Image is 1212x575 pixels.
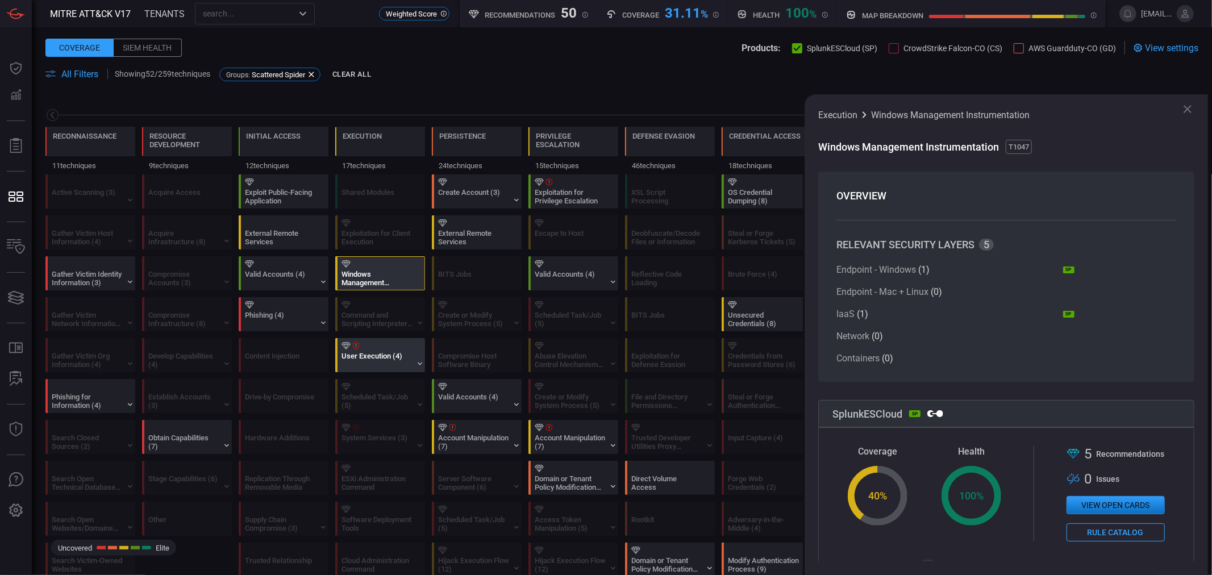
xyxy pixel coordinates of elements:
[632,132,695,140] div: Defense Evasion
[2,234,30,261] button: Inventory
[818,400,1194,427] div: SplunkESCloud
[2,183,30,210] button: MITRE - Detection Posture
[836,190,1176,202] h3: OVERVIEW
[665,5,708,19] div: 31.11
[729,132,801,140] div: Credential Access
[528,174,618,209] div: T1068: Exploitation for Privilege Escalation
[239,215,328,249] div: T1133: External Remote Services
[148,434,219,451] div: Obtain Capabilities (7)
[45,69,98,80] button: All Filters
[335,127,425,174] div: TA0002: Execution
[330,66,374,84] button: Clear All
[848,466,907,526] div: 40 %
[156,544,169,552] span: Elite
[439,132,486,140] div: Persistence
[53,132,116,140] div: Reconnaissance
[2,335,30,362] button: Rule Catalog
[198,6,293,20] input: search...
[528,420,618,454] div: T1098: Account Manipulation
[1028,44,1116,53] span: AWS Guardduty-CO (GD)
[1097,449,1165,459] span: Recommendation s
[58,544,92,552] span: Uncovered
[61,69,98,80] span: All Filters
[871,110,1030,120] span: Windows Management Instrumentation
[246,132,301,140] div: Initial Access
[379,7,449,20] div: Weighted Score
[432,127,522,174] div: TA0003: Persistence
[836,264,916,275] span: Endpoint - Windows
[343,132,382,140] div: Execution
[728,188,799,205] div: OS Credential Dumping (8)
[958,446,985,457] span: Health
[882,353,893,364] span: ( 0 )
[1141,9,1172,18] span: [EMAIL_ADDRESS][PERSON_NAME][DOMAIN_NAME]
[45,379,135,413] div: T1598: Phishing for Information (Not covered)
[528,461,618,495] div: T1484: Domain or Tenant Policy Modification
[818,110,857,120] span: Execution
[722,156,811,174] div: 18 techniques
[485,11,555,19] h5: Recommendations
[1145,43,1198,53] span: View settings
[1014,42,1116,53] button: AWS Guardduty-CO (GD)
[438,229,509,246] div: External Remote Services
[528,256,618,290] div: T1078: Valid Accounts
[226,71,250,79] span: Groups :
[432,156,522,174] div: 24 techniques
[245,270,316,287] div: Valid Accounts (4)
[432,174,522,209] div: T1136: Create Account
[245,311,316,328] div: Phishing (4)
[438,393,509,410] div: Valid Accounts (4)
[239,256,328,290] div: T1078: Valid Accounts
[909,410,921,417] div: SP
[239,174,328,209] div: T1190: Exploit Public-Facing Application
[2,416,30,443] button: Threat Intelligence
[295,6,311,22] button: Open
[144,9,185,19] span: TENANTS
[832,560,1180,573] div: related rules2
[149,132,224,149] div: Resource Development
[239,127,328,174] div: TA0001: Initial Access
[2,82,30,109] button: Detections
[722,174,811,209] div: T1003: OS Credential Dumping
[836,239,974,251] span: RELEVANT SECURITY LAYERS
[1063,266,1074,273] div: SP
[535,434,606,451] div: Account Manipulation (7)
[622,11,659,19] h5: Coverage
[722,297,811,331] div: T1552: Unsecured Credentials
[528,156,618,174] div: 15 techniques
[1067,496,1165,514] button: View open cards
[1006,140,1032,154] span: T1047
[903,44,1002,53] span: CrowdStrike Falcon-CO (CS)
[115,69,210,78] p: Showing 52 / 259 techniques
[836,331,869,341] span: Network
[1097,474,1120,484] span: Issue s
[535,188,606,205] div: Exploitation for Privilege Escalation
[52,270,123,287] div: Gather Victim Identity Information (3)
[836,353,880,364] span: Containers
[1063,311,1074,318] div: SP
[2,284,30,311] button: Cards
[792,42,877,53] button: SplunkESCloud (SP)
[2,132,30,160] button: Reports
[219,68,320,81] div: Groups:Scattered Spider
[631,474,702,491] div: Direct Volume Access
[2,55,30,82] button: Dashboard
[942,466,1001,526] div: 100 %
[728,556,799,573] div: Modify Authentication Process (9)
[807,44,877,53] span: SplunkESCloud (SP)
[809,8,817,20] span: %
[142,156,232,174] div: 9 techniques
[142,420,232,454] div: T1588: Obtain Capabilities (Not covered)
[245,229,316,246] div: External Remote Services
[836,309,855,319] span: IaaS
[818,141,1001,153] span: Windows Management Instrumentation
[45,127,135,174] div: TA0043: Reconnaissance (Not covered)
[536,132,611,149] div: Privilege Escalation
[341,352,413,369] div: User Execution (4)
[252,70,305,79] span: Scattered Spider
[245,188,316,205] div: Exploit Public-Facing Application
[631,556,702,573] div: Domain or Tenant Policy Modification (2)
[341,270,413,287] div: Windows Management Instrumentation
[114,39,182,57] div: Siem Health
[836,286,928,297] span: Endpoint - Mac + Linux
